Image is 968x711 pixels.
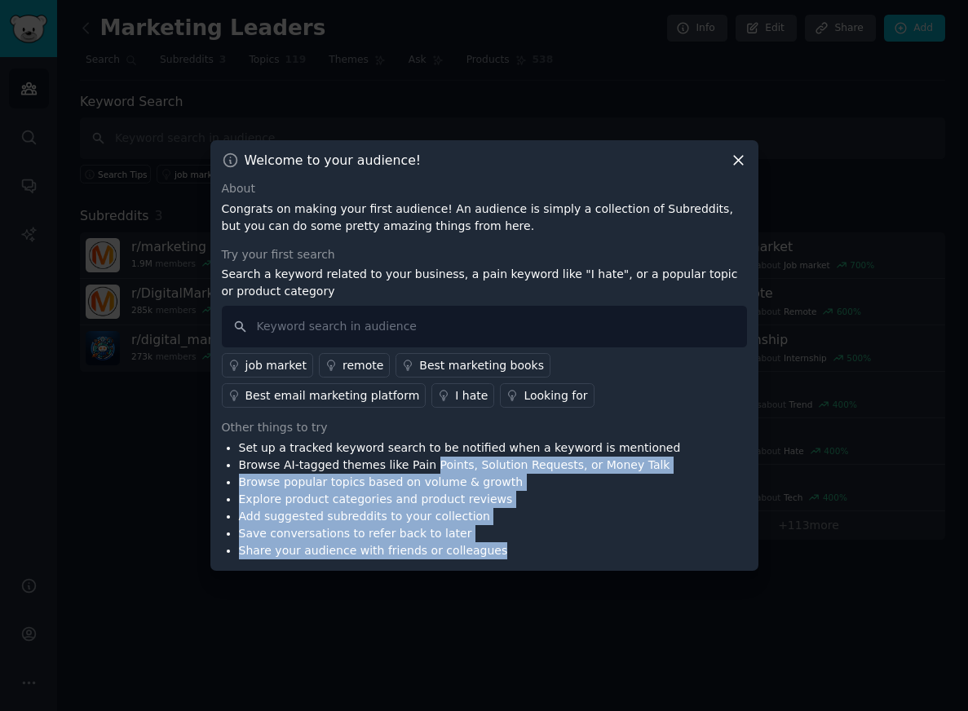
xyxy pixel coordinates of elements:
[455,387,488,404] div: I hate
[239,474,681,491] li: Browse popular topics based on volume & growth
[222,180,747,197] div: About
[239,439,681,457] li: Set up a tracked keyword search to be notified when a keyword is mentioned
[222,383,427,408] a: Best email marketing platform
[222,419,747,436] div: Other things to try
[239,542,681,559] li: Share your audience with friends or colleagues
[343,357,383,374] div: remote
[419,357,544,374] div: Best marketing books
[222,353,313,378] a: job market
[222,246,747,263] div: Try your first search
[245,357,307,374] div: job market
[396,353,550,378] a: Best marketing books
[222,306,747,347] input: Keyword search in audience
[319,353,390,378] a: remote
[222,266,747,300] p: Search a keyword related to your business, a pain keyword like "I hate", or a popular topic or pr...
[239,525,681,542] li: Save conversations to refer back to later
[239,457,681,474] li: Browse AI-tagged themes like Pain Points, Solution Requests, or Money Talk
[239,508,681,525] li: Add suggested subreddits to your collection
[500,383,594,408] a: Looking for
[245,152,422,169] h3: Welcome to your audience!
[245,387,420,404] div: Best email marketing platform
[431,383,494,408] a: I hate
[524,387,587,404] div: Looking for
[222,201,747,235] p: Congrats on making your first audience! An audience is simply a collection of Subreddits, but you...
[239,491,681,508] li: Explore product categories and product reviews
